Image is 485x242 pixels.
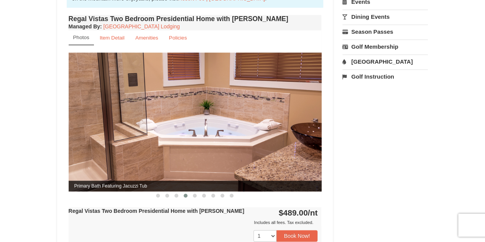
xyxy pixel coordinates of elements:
a: Item Detail [95,30,130,45]
a: Golf Instruction [342,69,428,84]
img: Primary Bath Featuring Jacuzzi Tub [69,53,322,191]
small: Policies [169,35,187,41]
strong: $489.00 [279,208,318,217]
a: Dining Events [342,10,428,24]
a: Policies [164,30,192,45]
a: Golf Membership [342,40,428,54]
a: [GEOGRAPHIC_DATA] Lodging [104,23,180,30]
span: Managed By [69,23,100,30]
h4: Regal Vistas Two Bedroom Presidential Home with [PERSON_NAME] [69,15,322,23]
strong: : [69,23,102,30]
span: /nt [308,208,318,217]
small: Item Detail [100,35,125,41]
small: Photos [73,35,89,40]
a: Photos [69,30,94,45]
a: Amenities [130,30,163,45]
small: Amenities [135,35,158,41]
button: Book Now! [276,230,318,242]
span: Primary Bath Featuring Jacuzzi Tub [69,181,322,191]
a: [GEOGRAPHIC_DATA] [342,54,428,69]
strong: Regal Vistas Two Bedroom Presidential Home with [PERSON_NAME] [69,208,244,214]
div: Includes all fees. Tax excluded. [69,219,318,226]
a: Season Passes [342,25,428,39]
